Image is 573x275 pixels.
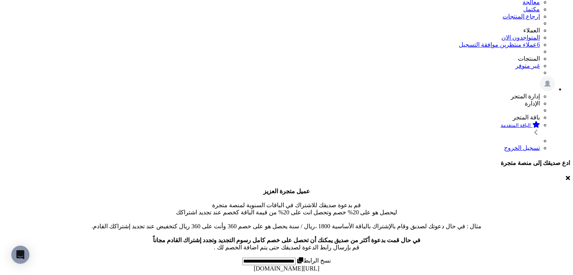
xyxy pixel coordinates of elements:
div: [URL][DOMAIN_NAME] [3,265,570,272]
a: تسجيل الخروج [504,145,540,151]
label: نسخ الرابط [296,257,331,264]
a: إرجاع المنتجات [503,13,540,20]
a: غير متوفر [515,63,540,69]
span: 6 [537,41,540,48]
h4: ادع صديقك إلى منصة متجرة [3,159,570,167]
span: إدارة المتجر [511,93,540,99]
a: مكتمل [523,6,540,12]
b: في حال قمت بدعوة أكثر من صديق يمكنك أن تحصل على خصم كامل رسوم التجديد وتجدد إشتراك القادم مجاناً [153,237,420,243]
b: عميل متجرة العزيز [263,188,310,194]
li: باقة المتجر [3,114,540,121]
li: العملاء [3,27,540,34]
li: المنتجات [3,55,540,62]
div: Open Intercom Messenger [11,246,29,264]
a: 6عملاء منتظرين موافقة التسجيل [459,41,540,48]
a: الباقة المتقدمة [3,121,540,137]
small: الباقة المتقدمة [501,122,531,128]
li: الإدارة [3,100,540,107]
a: المتواجدون الان [501,34,540,41]
p: قم بدعوة صديقك للاشتراك في الباقات السنوية لمنصة متجرة ليحصل هو على 20% خصم وتحصل انت على 20% من ... [3,188,570,251]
